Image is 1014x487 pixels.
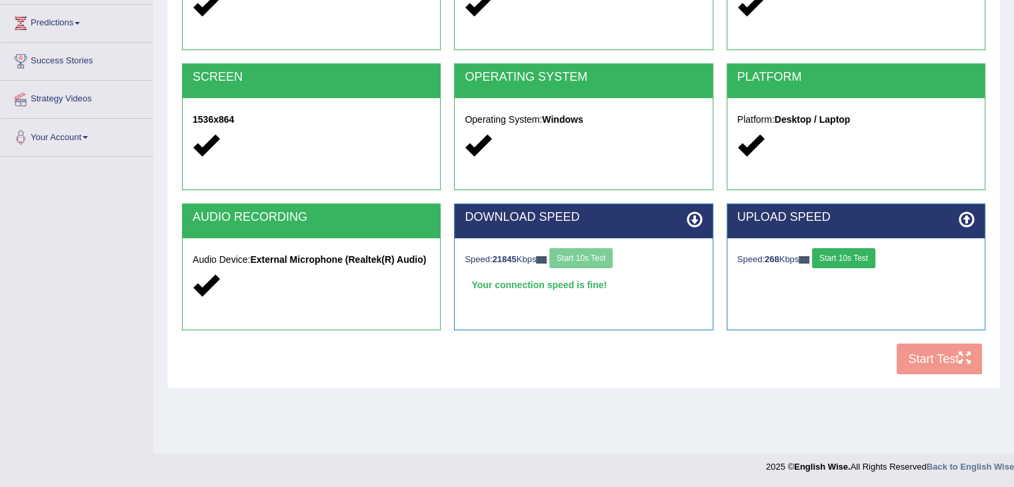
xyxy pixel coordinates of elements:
[766,454,1014,473] div: 2025 © All Rights Reserved
[493,254,517,264] strong: 21845
[193,71,430,84] h2: SCREEN
[737,211,975,224] h2: UPLOAD SPEED
[1,5,153,38] a: Predictions
[465,248,702,272] div: Speed: Kbps
[737,115,975,125] h5: Platform:
[465,71,702,84] h2: OPERATING SYSTEM
[536,256,547,264] img: ajax-loader-fb-connection.gif
[927,462,1014,472] a: Back to English Wise
[465,211,702,224] h2: DOWNLOAD SPEED
[542,114,583,125] strong: Windows
[250,254,426,265] strong: External Microphone (Realtek(R) Audio)
[737,71,975,84] h2: PLATFORM
[775,114,851,125] strong: Desktop / Laptop
[765,254,779,264] strong: 268
[812,248,875,268] button: Start 10s Test
[193,255,430,265] h5: Audio Device:
[1,81,153,114] a: Strategy Videos
[1,43,153,76] a: Success Stories
[1,119,153,152] a: Your Account
[465,275,702,295] div: Your connection speed is fine!
[193,114,234,125] strong: 1536x864
[193,211,430,224] h2: AUDIO RECORDING
[794,462,850,472] strong: English Wise.
[737,248,975,272] div: Speed: Kbps
[799,256,809,264] img: ajax-loader-fb-connection.gif
[465,115,702,125] h5: Operating System:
